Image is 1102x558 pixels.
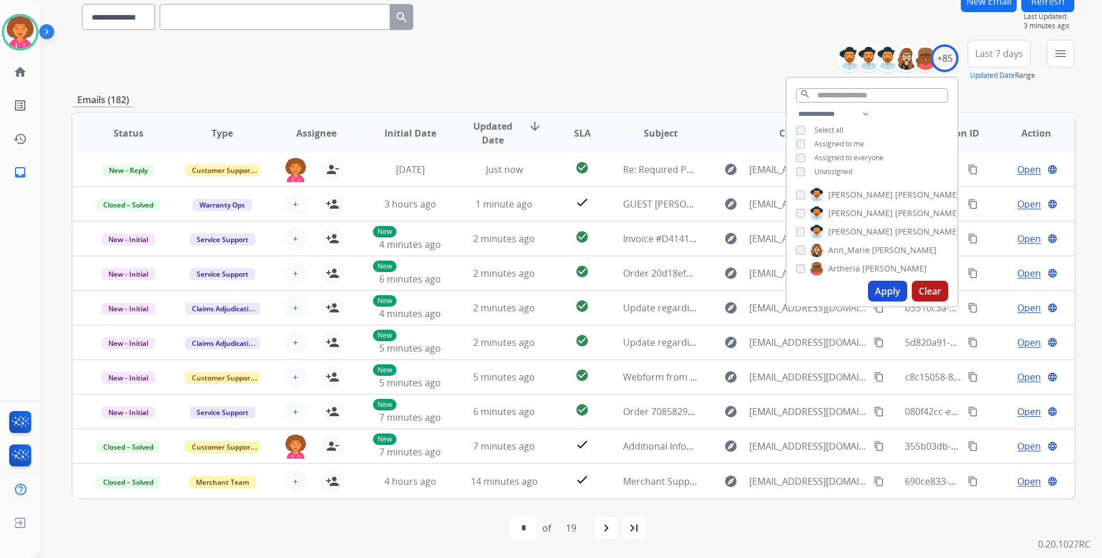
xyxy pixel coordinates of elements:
[293,405,298,418] span: +
[874,476,884,487] mat-icon: content_copy
[293,301,298,315] span: +
[1017,474,1041,488] span: Open
[379,446,441,458] span: 7 minutes ago
[379,376,441,389] span: 5 minutes ago
[4,16,36,48] img: avatar
[828,189,893,201] span: [PERSON_NAME]
[575,230,589,244] mat-icon: check_circle
[828,226,893,237] span: [PERSON_NAME]
[284,158,307,182] img: agent-avatar
[644,126,678,140] span: Subject
[779,126,824,140] span: Customer
[101,372,155,384] span: New - Initial
[814,153,884,163] span: Assigned to everyone
[384,198,436,210] span: 3 hours ago
[379,238,441,251] span: 4 minutes ago
[724,301,738,315] mat-icon: explore
[749,439,867,453] span: [EMAIL_ADDRESS][DOMAIN_NAME]
[284,470,307,493] button: +
[814,167,852,176] span: Unassigned
[724,335,738,349] mat-icon: explore
[101,406,155,418] span: New - Initial
[373,399,397,410] p: New
[905,475,1077,488] span: 690ce833-37f2-4da4-923f-7de3b8f61668
[575,438,589,451] mat-icon: check
[475,198,533,210] span: 1 minute ago
[874,441,884,451] mat-icon: content_copy
[101,337,155,349] span: New - Initial
[467,119,519,147] span: Updated Date
[862,263,927,274] span: [PERSON_NAME]
[326,197,339,211] mat-icon: person_add
[284,435,307,459] img: agent-avatar
[1047,406,1058,417] mat-icon: language
[749,370,867,384] span: [EMAIL_ADDRESS][DOMAIN_NAME]
[557,516,586,540] div: 19
[968,268,978,278] mat-icon: content_copy
[284,296,307,319] button: +
[968,406,978,417] mat-icon: content_copy
[114,126,144,140] span: Status
[373,226,397,237] p: New
[575,403,589,417] mat-icon: check_circle
[724,405,738,418] mat-icon: explore
[379,307,441,320] span: 4 minutes ago
[1017,439,1041,453] span: Open
[980,113,1074,153] th: Action
[473,267,535,280] span: 2 minutes ago
[1017,405,1041,418] span: Open
[185,337,264,349] span: Claims Adjudication
[379,273,441,285] span: 6 minutes ago
[574,126,591,140] span: SLA
[1047,303,1058,313] mat-icon: language
[1047,164,1058,175] mat-icon: language
[724,266,738,280] mat-icon: explore
[1017,370,1041,384] span: Open
[284,400,307,423] button: +
[1024,12,1074,21] span: Last Updated:
[1038,537,1090,551] p: 0.20.1027RC
[1047,233,1058,244] mat-icon: language
[193,199,252,211] span: Warranty Ops
[373,364,397,376] p: New
[575,334,589,348] mat-icon: check_circle
[473,440,535,453] span: 7 minutes ago
[185,441,260,453] span: Customer Support
[1047,476,1058,487] mat-icon: language
[874,406,884,417] mat-icon: content_copy
[905,336,1078,349] span: 5d820a91-dba1-4fbf-8499-f58838490be2
[1047,268,1058,278] mat-icon: language
[724,439,738,453] mat-icon: explore
[968,441,978,451] mat-icon: content_copy
[895,208,960,219] span: [PERSON_NAME]
[96,199,160,211] span: Closed – Solved
[326,335,339,349] mat-icon: person_add
[968,199,978,209] mat-icon: content_copy
[486,163,523,176] span: Just now
[800,89,810,99] mat-icon: search
[373,261,397,272] p: New
[872,244,937,256] span: [PERSON_NAME]
[828,244,870,256] span: Ann_Marie
[326,474,339,488] mat-icon: person_add
[102,164,154,176] span: New - Reply
[749,163,867,176] span: [EMAIL_ADDRESS][DOMAIN_NAME]
[874,337,884,348] mat-icon: content_copy
[975,51,1023,56] span: Last 7 days
[968,303,978,313] mat-icon: content_copy
[326,301,339,315] mat-icon: person_add
[749,232,867,246] span: [EMAIL_ADDRESS][DOMAIN_NAME]
[473,405,535,418] span: 6 minutes ago
[293,370,298,384] span: +
[1017,335,1041,349] span: Open
[931,44,958,72] div: +85
[575,299,589,313] mat-icon: check_circle
[968,40,1031,67] button: Last 7 days
[13,165,27,179] mat-icon: inbox
[284,193,307,216] button: +
[1017,266,1041,280] span: Open
[185,164,260,176] span: Customer Support
[373,433,397,445] p: New
[293,474,298,488] span: +
[814,125,843,135] span: Select all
